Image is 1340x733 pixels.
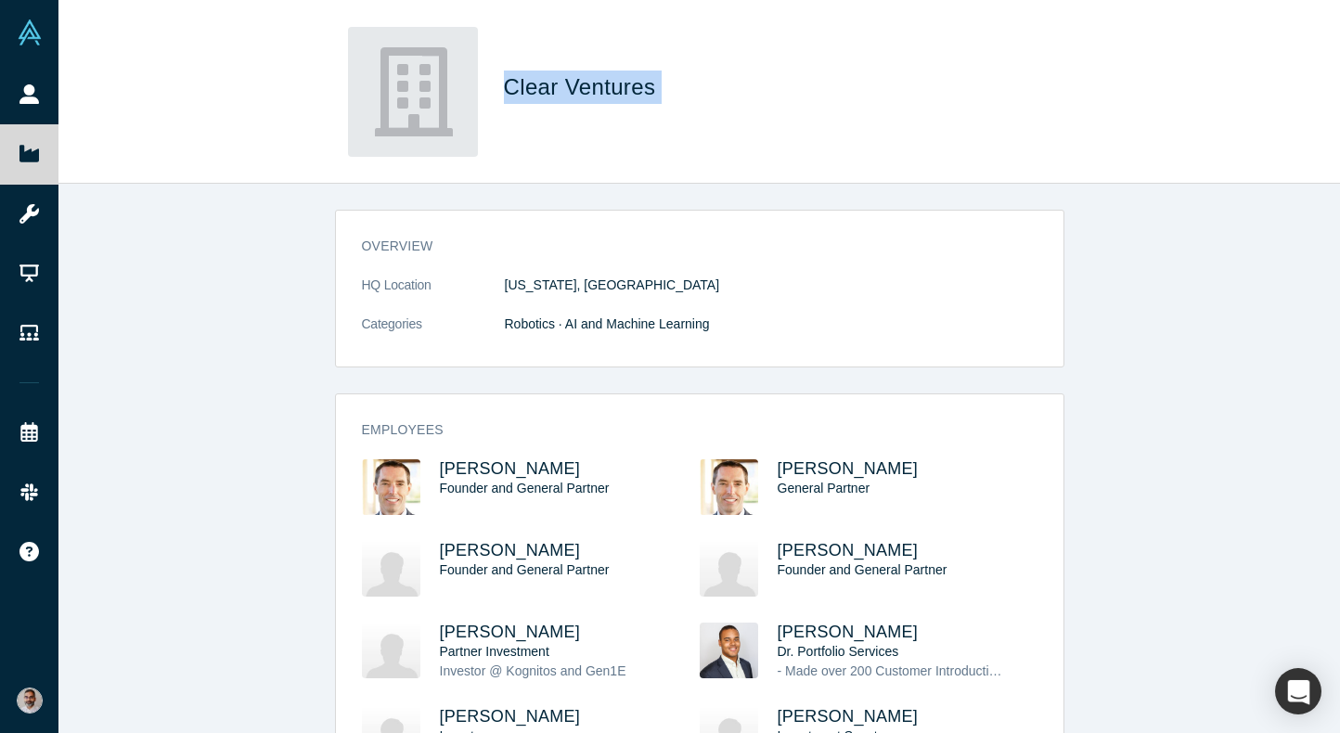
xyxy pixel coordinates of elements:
[362,237,1011,256] h3: overview
[440,644,549,659] span: Partner Investment
[440,623,581,641] a: [PERSON_NAME]
[440,562,610,577] span: Founder and General Partner
[505,316,710,331] span: Robotics · AI and Machine Learning
[700,541,758,597] img: Rajeev Madhavan's Profile Image
[440,541,581,559] a: [PERSON_NAME]
[362,541,420,597] img: Rajeev Madhavan's Profile Image
[778,562,947,577] span: Founder and General Partner
[440,481,610,495] span: Founder and General Partner
[362,459,420,515] img: Chris Rust's Profile Image
[778,459,919,478] a: [PERSON_NAME]
[440,707,581,726] a: [PERSON_NAME]
[778,481,870,495] span: General Partner
[700,623,758,678] img: Khalig Howard's Profile Image
[17,688,43,714] img: Gotam Bhardwaj's Account
[505,276,1037,295] dd: [US_STATE], [GEOGRAPHIC_DATA]
[17,19,43,45] img: Alchemist Vault Logo
[348,27,478,157] img: Clear Ventures's Logo
[778,644,899,659] span: Dr. Portfolio Services
[778,623,919,641] a: [PERSON_NAME]
[440,459,581,478] a: [PERSON_NAME]
[778,707,919,726] a: [PERSON_NAME]
[362,315,505,354] dt: Categories
[362,276,505,315] dt: HQ Location
[700,459,758,515] img: Chris Rust's Profile Image
[362,420,1011,440] h3: Employees
[362,623,420,678] img: Noor Kamruddin's Profile Image
[504,74,663,99] span: Clear Ventures
[440,663,626,678] span: Investor @ Kognitos and Gen1E
[778,541,919,559] a: [PERSON_NAME]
